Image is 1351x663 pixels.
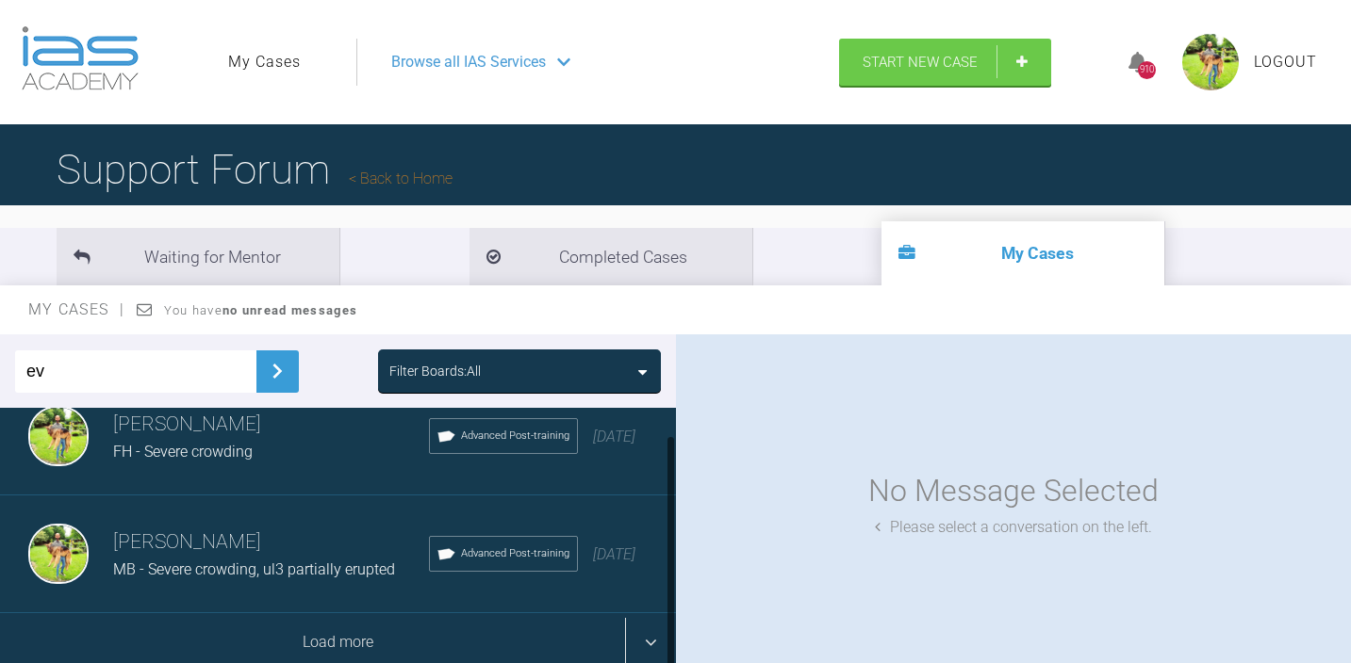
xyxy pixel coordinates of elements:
img: profile.png [1182,34,1239,90]
h1: Support Forum [57,137,453,202]
img: Dipak Parmar [28,406,89,466]
img: Dipak Parmar [28,524,89,584]
span: [DATE] [593,428,635,445]
span: MB - Severe crowding, ul3 partially erupted [113,560,395,578]
span: Start New Case [863,54,978,71]
a: Back to Home [349,170,453,187]
input: Enter Case ID or Title [15,350,256,393]
a: Start New Case [839,39,1051,86]
span: You have [164,303,357,317]
a: My Cases [228,50,301,74]
h3: [PERSON_NAME] [113,526,429,558]
span: Advanced Post-training [461,428,569,445]
li: Waiting for Mentor [57,228,339,285]
a: Logout [1254,50,1317,74]
img: logo-light.3e3ef733.png [22,26,139,90]
span: [DATE] [593,545,635,563]
div: 910 [1138,61,1156,79]
span: My Cases [28,300,125,318]
li: Completed Cases [470,228,752,285]
img: chevronRight.28bd32b0.svg [262,356,292,386]
strong: no unread messages [222,303,357,317]
div: Filter Boards: All [389,361,481,381]
div: No Message Selected [868,467,1159,515]
span: Advanced Post-training [461,545,569,562]
span: Browse all IAS Services [391,50,546,74]
li: My Cases [881,221,1164,285]
h3: [PERSON_NAME] [113,409,429,441]
span: FH - Severe crowding [113,443,253,461]
div: Please select a conversation on the left. [875,515,1152,540]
